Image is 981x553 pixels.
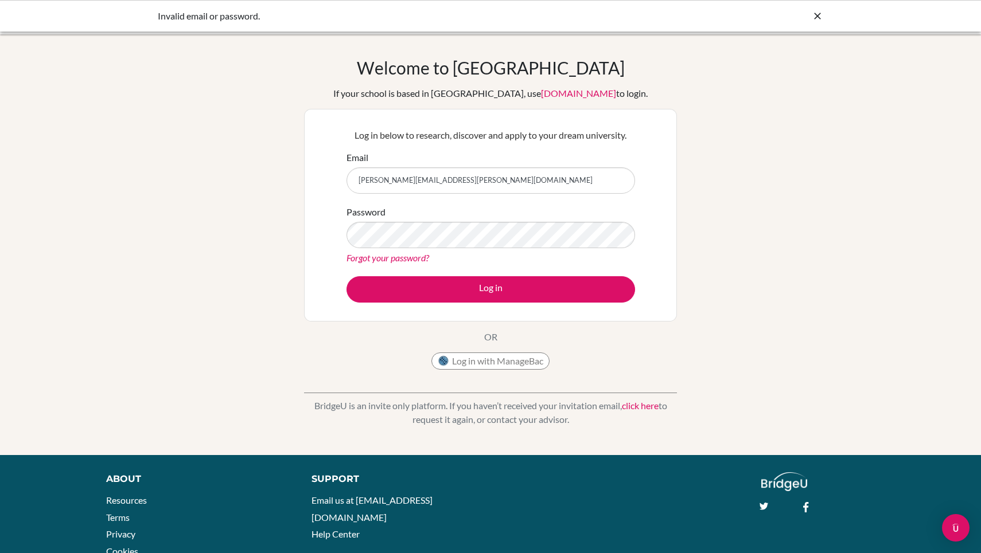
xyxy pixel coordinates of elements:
a: click here [622,400,659,411]
a: Help Center [312,528,360,539]
p: Log in below to research, discover and apply to your dream university. [347,128,635,142]
label: Email [347,151,368,164]
p: BridgeU is an invite only platform. If you haven’t received your invitation email, to request it ... [304,399,677,426]
div: Support [312,472,478,486]
a: Resources [106,495,147,505]
div: About [106,472,286,486]
div: If your school is based in [GEOGRAPHIC_DATA], use to login. [333,87,648,100]
button: Log in with ManageBac [431,352,550,370]
a: Forgot your password? [347,252,429,263]
a: Privacy [106,528,135,539]
h1: Welcome to [GEOGRAPHIC_DATA] [357,57,625,78]
div: Open Intercom Messenger [942,514,970,542]
img: logo_white@2x-f4f0deed5e89b7ecb1c2cc34c3e3d731f90f0f143d5ea2071677605dd97b5244.png [761,472,808,491]
div: Invalid email or password. [158,9,651,23]
a: Email us at [EMAIL_ADDRESS][DOMAIN_NAME] [312,495,433,523]
a: Terms [106,512,130,523]
a: [DOMAIN_NAME] [541,88,616,99]
label: Password [347,205,386,219]
button: Log in [347,276,635,303]
p: OR [484,330,497,344]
